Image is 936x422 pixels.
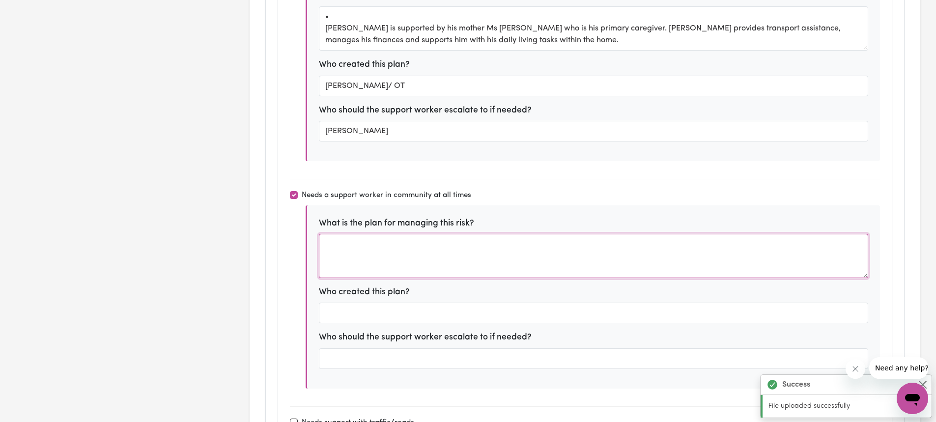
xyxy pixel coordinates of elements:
iframe: Message from company [869,357,928,379]
label: Needs a support worker in community at all times [302,190,471,201]
strong: Success [782,379,810,391]
button: Close [917,379,929,391]
span: Need any help? [6,7,59,15]
p: File uploaded successfully [768,401,926,412]
iframe: Close message [846,359,865,379]
label: Who created this plan? [319,58,410,71]
label: Who should the support worker escalate to if needed? [319,331,532,344]
label: Who should the support worker escalate to if needed? [319,104,532,117]
label: What is the plan for managing this risk? [319,217,474,230]
label: Who created this plan? [319,286,410,299]
textarea: • [PERSON_NAME] is supported by his mother Ms [PERSON_NAME] who is his primary caregiver. [PERSON... [319,6,868,51]
iframe: Button to launch messaging window [897,383,928,414]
